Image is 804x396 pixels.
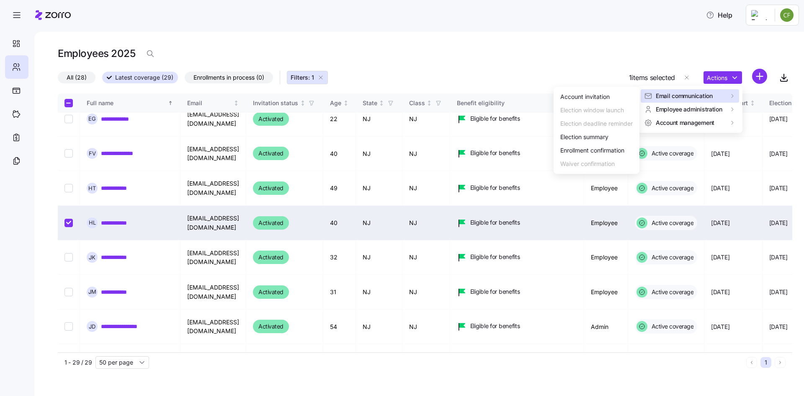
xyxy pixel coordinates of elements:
div: Enrollment confirmation [560,146,624,155]
td: 40 [323,206,356,241]
span: Employee administration [656,105,722,114]
span: Account management [656,119,714,127]
div: Election summary [560,132,608,142]
td: NJ [402,206,450,241]
span: Email communication [656,92,713,100]
td: NJ [356,206,402,241]
span: [DATE] [711,219,729,227]
div: Account invitation [560,92,610,101]
span: H L [89,220,96,225]
span: Eligible for benefits [470,218,520,227]
td: [EMAIL_ADDRESS][DOMAIN_NAME] [180,206,246,241]
span: Activated [258,218,283,228]
span: Active coverage [649,219,694,227]
span: [DATE] [769,219,788,227]
td: Employee [584,206,628,241]
input: Select record 12 [64,219,73,227]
